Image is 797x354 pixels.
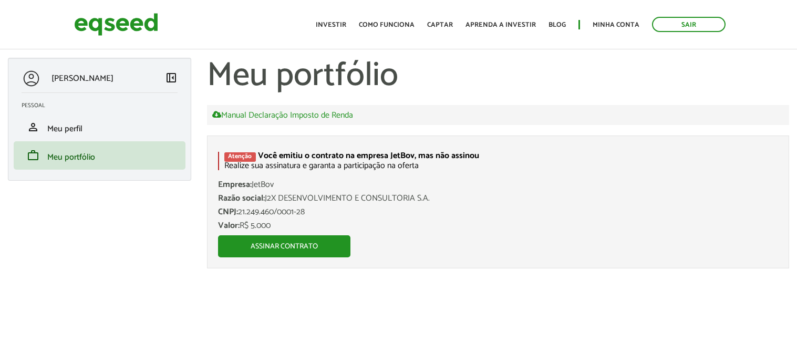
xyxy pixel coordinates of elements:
a: Assinar contrato [218,235,350,257]
a: Manual Declaração Imposto de Renda [212,110,353,120]
span: Razão social: [218,191,265,205]
div: 21.249.460/0001-28 [218,208,778,216]
a: Minha conta [593,22,639,28]
div: Atenção [224,152,255,162]
li: Meu portfólio [14,141,185,170]
a: Como funciona [359,22,415,28]
span: CNPJ: [218,205,238,219]
a: personMeu perfil [22,121,178,133]
div: R$ 5.000 [218,222,778,230]
div: Realize sua assinatura e garanta a participação na oferta [218,152,778,170]
li: Meu perfil [14,113,185,141]
img: EqSeed [74,11,158,38]
span: Meu perfil [47,122,82,136]
div: JetBov [218,181,778,189]
a: Blog [548,22,566,28]
h2: Pessoal [22,102,185,109]
a: Captar [427,22,453,28]
a: workMeu portfólio [22,149,178,162]
strong: Você emitiu o contrato na empresa JetBov, mas não assinou [258,149,479,163]
a: Sair [652,17,726,32]
p: [PERSON_NAME] [51,74,113,84]
div: J2X DESENVOLVIMENTO E CONSULTORIA S.A. [218,194,778,203]
span: person [27,121,39,133]
a: Investir [316,22,346,28]
span: Valor: [218,218,240,233]
span: Meu portfólio [47,150,95,164]
span: work [27,149,39,162]
h1: Meu portfólio [207,58,789,95]
a: Aprenda a investir [465,22,536,28]
span: Empresa: [218,178,252,192]
span: left_panel_close [165,71,178,84]
a: Colapsar menu [165,71,178,86]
